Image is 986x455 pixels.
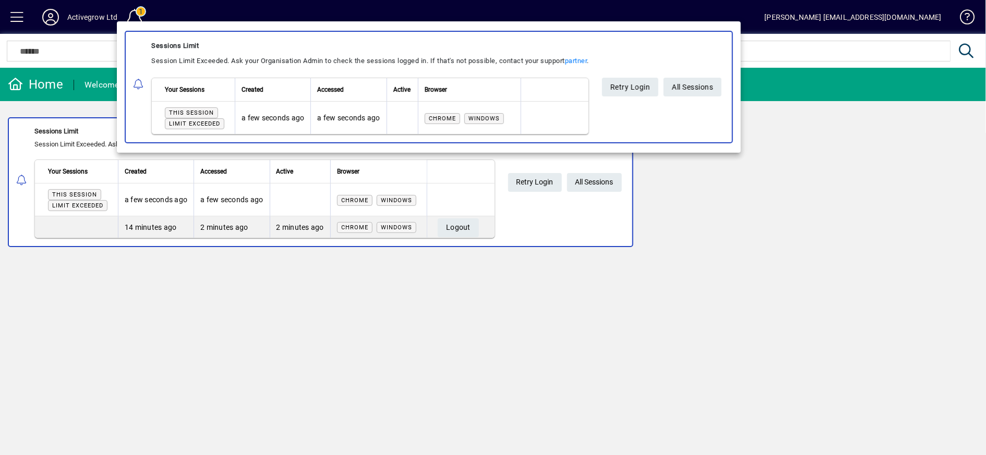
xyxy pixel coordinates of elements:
span: All Sessions [672,78,713,95]
span: Created [242,84,263,95]
span: Browser [425,84,447,95]
app-alert-notification-menu-item: Sessions Limit [117,31,741,143]
span: Your Sessions [165,84,205,95]
td: a few seconds ago [235,102,310,134]
span: This session [169,109,214,116]
div: Session Limit Exceeded. Ask your Organisation Admin to check the sessions logged in. If that's no... [151,55,589,67]
span: Active [393,84,411,95]
span: Chrome [429,115,456,121]
span: Retry Login [610,78,651,95]
span: Windows [468,115,500,121]
div: Sessions Limit [151,40,589,52]
span: Accessed [318,84,344,95]
td: a few seconds ago [311,102,387,134]
a: All Sessions [664,78,722,96]
button: Retry Login [602,78,659,96]
a: partner [565,57,587,65]
span: Limit exceeded [169,120,220,127]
